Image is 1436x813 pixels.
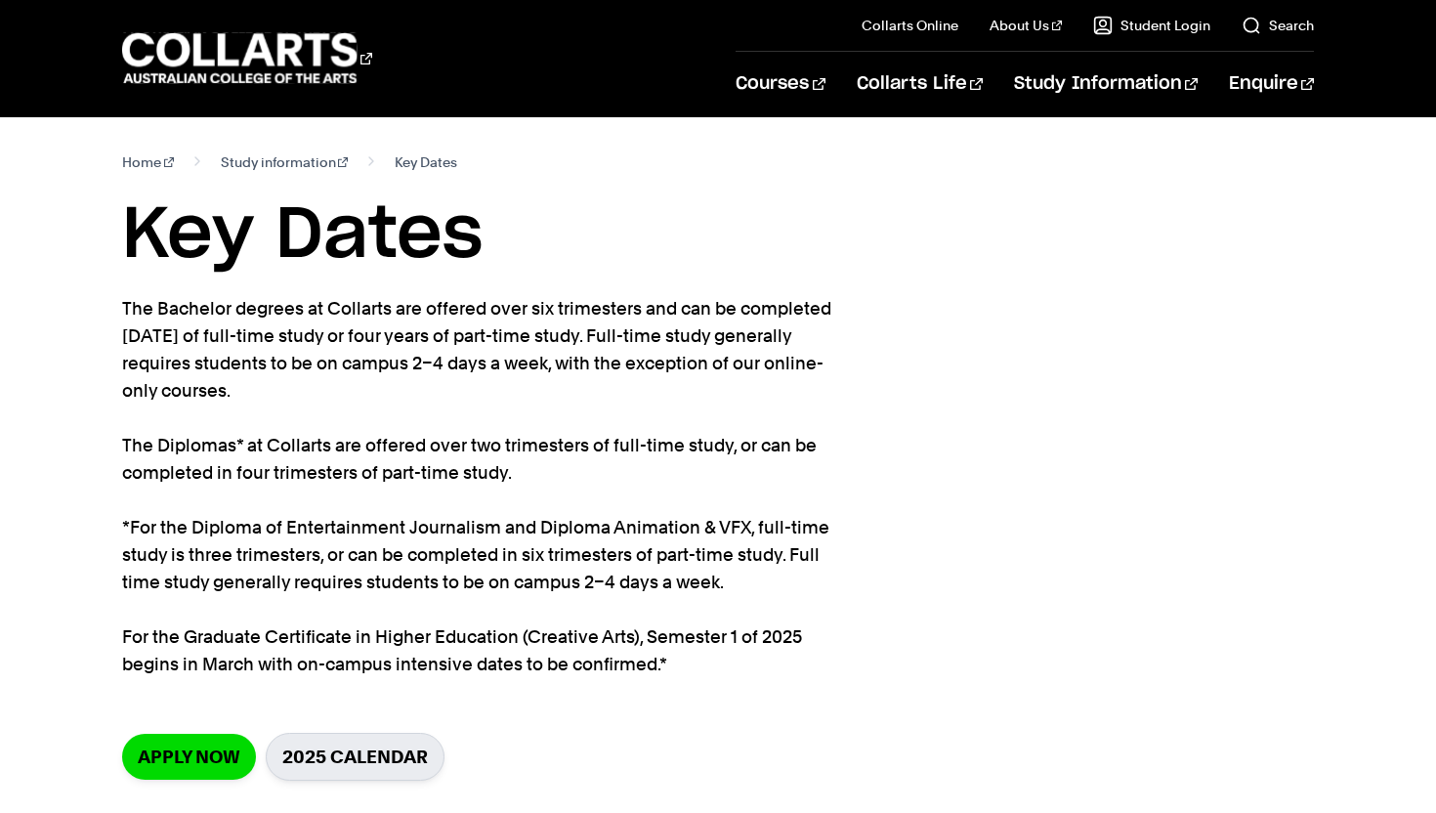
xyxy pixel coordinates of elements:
h1: Key Dates [122,192,1314,279]
span: Key Dates [395,149,457,176]
a: Enquire [1229,52,1314,116]
a: Study information [221,149,349,176]
a: 2025 Calendar [266,733,444,781]
a: Study Information [1014,52,1198,116]
a: Home [122,149,174,176]
a: Collarts Life [857,52,983,116]
a: Collarts Online [862,16,958,35]
a: Search [1242,16,1314,35]
a: Courses [736,52,824,116]
p: The Bachelor degrees at Collarts are offered over six trimesters and can be completed [DATE] of f... [122,295,835,678]
a: Apply now [122,734,256,780]
div: Go to homepage [122,30,372,86]
a: About Us [990,16,1062,35]
a: Student Login [1093,16,1210,35]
